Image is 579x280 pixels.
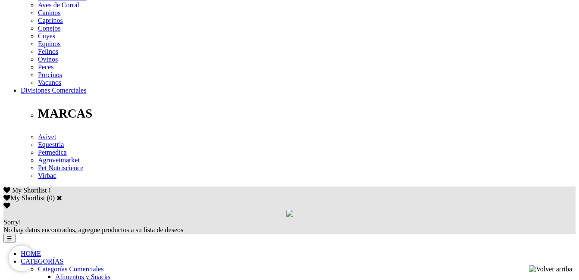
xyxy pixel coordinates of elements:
[38,40,60,47] a: Equinos
[529,265,572,273] img: Volver arriba
[38,106,576,121] p: MARCAS
[3,218,576,234] div: No hay datos encontrados, agregue productos a su lista de deseos
[38,32,55,40] a: Cuyes
[38,25,60,32] a: Conejos
[38,265,103,273] a: Categorías Comerciales
[48,187,52,194] span: 0
[12,187,47,194] span: My Shortlist
[3,218,21,226] span: Sorry!
[49,194,53,202] label: 0
[3,194,45,202] label: My Shortlist
[38,133,56,140] a: Avivet
[38,63,53,71] a: Peces
[38,164,83,171] a: Pet Nutriscience
[286,210,293,217] img: loading.gif
[38,9,60,16] a: Caninos
[9,246,34,271] iframe: Brevo live chat
[38,1,79,9] a: Aves de Corral
[38,141,64,148] a: Equestria
[38,48,58,55] a: Felinos
[38,71,62,78] a: Porcinos
[38,79,61,86] a: Vacunos
[47,194,55,202] span: ( )
[21,87,86,94] a: Divisiones Comerciales
[3,234,16,243] button: ☰
[38,17,63,24] a: Caprinos
[21,258,64,265] a: CATEGORÍAS
[38,56,58,63] a: Ovinos
[56,194,62,201] a: Cerrar
[38,156,80,164] a: Agrovetmarket
[38,149,67,156] a: Petmedica
[38,172,56,179] a: Virbac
